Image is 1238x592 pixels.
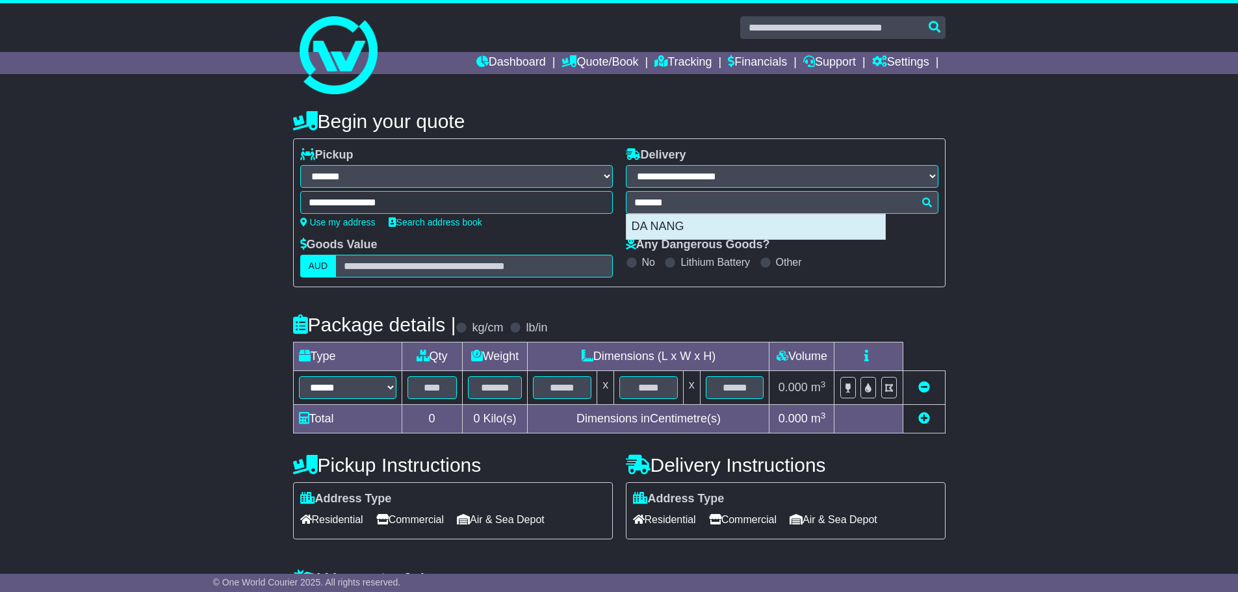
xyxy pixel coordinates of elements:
[626,148,686,162] label: Delivery
[790,509,877,530] span: Air & Sea Depot
[300,509,363,530] span: Residential
[300,255,337,277] label: AUD
[526,321,547,335] label: lb/in
[626,238,770,252] label: Any Dangerous Goods?
[654,52,712,74] a: Tracking
[803,52,856,74] a: Support
[918,381,930,394] a: Remove this item
[776,256,802,268] label: Other
[293,454,613,476] h4: Pickup Instructions
[728,52,787,74] a: Financials
[293,405,402,433] td: Total
[213,577,401,587] span: © One World Courier 2025. All rights reserved.
[626,214,885,239] div: DA NANG
[476,52,546,74] a: Dashboard
[300,238,378,252] label: Goods Value
[633,509,696,530] span: Residential
[769,342,834,371] td: Volume
[300,148,354,162] label: Pickup
[680,256,750,268] label: Lithium Battery
[561,52,638,74] a: Quote/Book
[300,217,376,227] a: Use my address
[293,110,946,132] h4: Begin your quote
[597,371,614,405] td: x
[402,405,462,433] td: 0
[626,191,938,214] typeahead: Please provide city
[293,342,402,371] td: Type
[642,256,655,268] label: No
[683,371,700,405] td: x
[821,380,826,389] sup: 3
[821,411,826,420] sup: 3
[811,412,826,425] span: m
[472,321,503,335] label: kg/cm
[872,52,929,74] a: Settings
[473,412,480,425] span: 0
[528,342,769,371] td: Dimensions (L x W x H)
[779,412,808,425] span: 0.000
[300,492,392,506] label: Address Type
[709,509,777,530] span: Commercial
[626,454,946,476] h4: Delivery Instructions
[376,509,444,530] span: Commercial
[293,569,946,590] h4: Warranty & Insurance
[402,342,462,371] td: Qty
[462,405,528,433] td: Kilo(s)
[633,492,725,506] label: Address Type
[779,381,808,394] span: 0.000
[457,509,545,530] span: Air & Sea Depot
[918,412,930,425] a: Add new item
[389,217,482,227] a: Search address book
[811,381,826,394] span: m
[462,342,528,371] td: Weight
[293,314,456,335] h4: Package details |
[528,405,769,433] td: Dimensions in Centimetre(s)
